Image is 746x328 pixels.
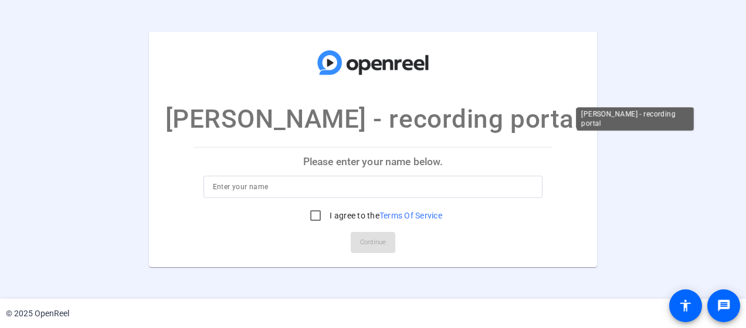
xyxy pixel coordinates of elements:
[213,180,534,194] input: Enter your name
[165,100,581,138] p: [PERSON_NAME] - recording portal
[577,107,694,131] div: [PERSON_NAME] - recording portal
[379,211,442,220] a: Terms Of Service
[327,210,442,221] label: I agree to the
[194,148,552,176] p: Please enter your name below.
[6,307,69,320] div: © 2025 OpenReel
[314,43,432,82] img: company-logo
[717,299,731,313] mat-icon: message
[679,299,693,313] mat-icon: accessibility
